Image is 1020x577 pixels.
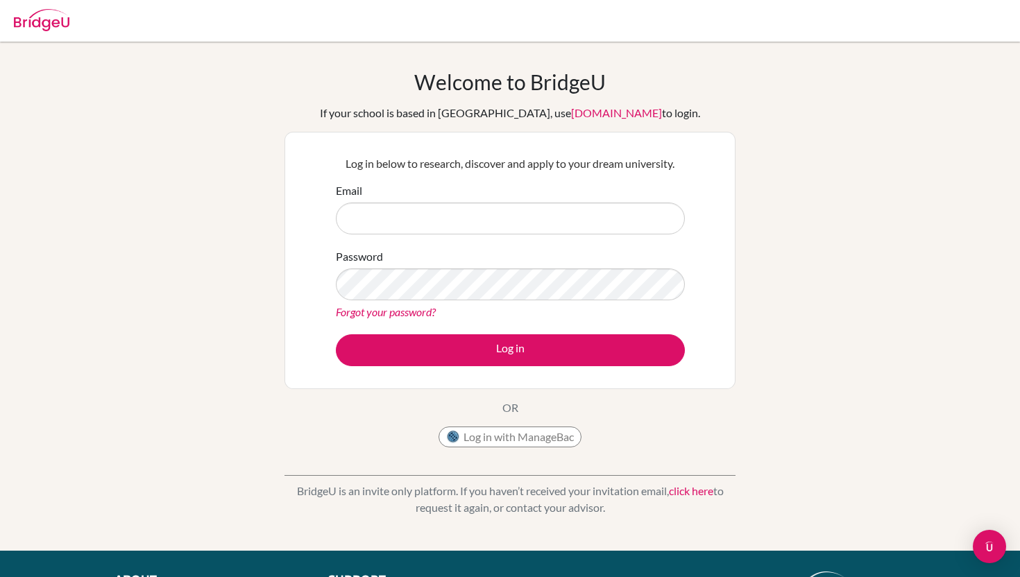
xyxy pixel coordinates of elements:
a: Forgot your password? [336,305,436,318]
a: [DOMAIN_NAME] [571,106,662,119]
button: Log in with ManageBac [439,427,581,447]
label: Password [336,248,383,265]
a: click here [669,484,713,497]
div: Open Intercom Messenger [973,530,1006,563]
p: Log in below to research, discover and apply to your dream university. [336,155,685,172]
div: If your school is based in [GEOGRAPHIC_DATA], use to login. [320,105,700,121]
p: OR [502,399,518,416]
img: Bridge-U [14,9,69,31]
h1: Welcome to BridgeU [414,69,606,94]
button: Log in [336,334,685,366]
label: Email [336,182,362,199]
p: BridgeU is an invite only platform. If you haven’t received your invitation email, to request it ... [284,483,736,516]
